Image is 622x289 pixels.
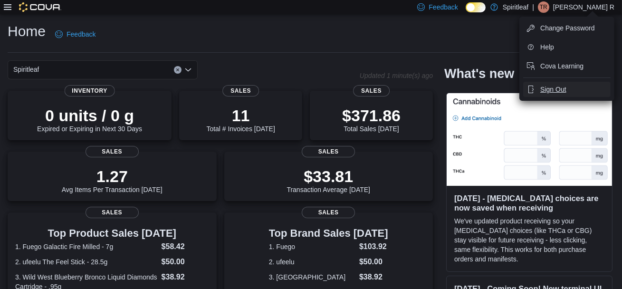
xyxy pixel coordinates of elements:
[538,1,549,13] div: Trista R
[444,66,514,81] h2: What's new
[8,22,46,41] h1: Home
[184,66,192,74] button: Open list of options
[540,1,547,13] span: TR
[540,23,594,33] span: Change Password
[466,2,486,12] input: Dark Mode
[86,146,139,157] span: Sales
[269,257,355,267] dt: 2. ufeelu
[67,29,96,39] span: Feedback
[86,207,139,218] span: Sales
[162,256,209,268] dd: $50.00
[359,241,388,252] dd: $103.92
[342,106,401,133] div: Total Sales [DATE]
[13,64,39,75] span: Spiritleaf
[359,256,388,268] dd: $50.00
[64,85,115,96] span: Inventory
[62,167,163,186] p: 1.27
[353,85,390,96] span: Sales
[287,167,370,193] div: Transaction Average [DATE]
[269,228,388,239] h3: Top Brand Sales [DATE]
[302,207,355,218] span: Sales
[540,61,584,71] span: Cova Learning
[553,1,614,13] p: [PERSON_NAME] R
[15,228,209,239] h3: Top Product Sales [DATE]
[51,25,99,44] a: Feedback
[523,39,611,55] button: Help
[15,242,158,251] dt: 1. Fuego Galactic Fire Milled - 7g
[360,72,433,79] p: Updated 1 minute(s) ago
[359,271,388,283] dd: $38.92
[523,82,611,97] button: Sign Out
[523,58,611,74] button: Cova Learning
[62,167,163,193] div: Avg Items Per Transaction [DATE]
[37,106,142,133] div: Expired or Expiring in Next 30 Days
[503,1,528,13] p: Spiritleaf
[19,2,61,12] img: Cova
[162,241,209,252] dd: $58.42
[532,1,534,13] p: |
[454,193,604,212] h3: [DATE] - [MEDICAL_DATA] choices are now saved when receiving
[222,85,259,96] span: Sales
[162,271,209,283] dd: $38.92
[540,85,566,94] span: Sign Out
[523,20,611,36] button: Change Password
[15,257,158,267] dt: 2. ufeelu The Feel Stick - 28.5g
[37,106,142,125] p: 0 units / 0 g
[454,216,604,264] p: We've updated product receiving so your [MEDICAL_DATA] choices (like THCa or CBG) stay visible fo...
[206,106,275,133] div: Total # Invoices [DATE]
[269,242,355,251] dt: 1. Fuego
[287,167,370,186] p: $33.81
[174,66,182,74] button: Clear input
[429,2,458,12] span: Feedback
[342,106,401,125] p: $371.86
[269,272,355,282] dt: 3. [GEOGRAPHIC_DATA]
[302,146,355,157] span: Sales
[540,42,554,52] span: Help
[206,106,275,125] p: 11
